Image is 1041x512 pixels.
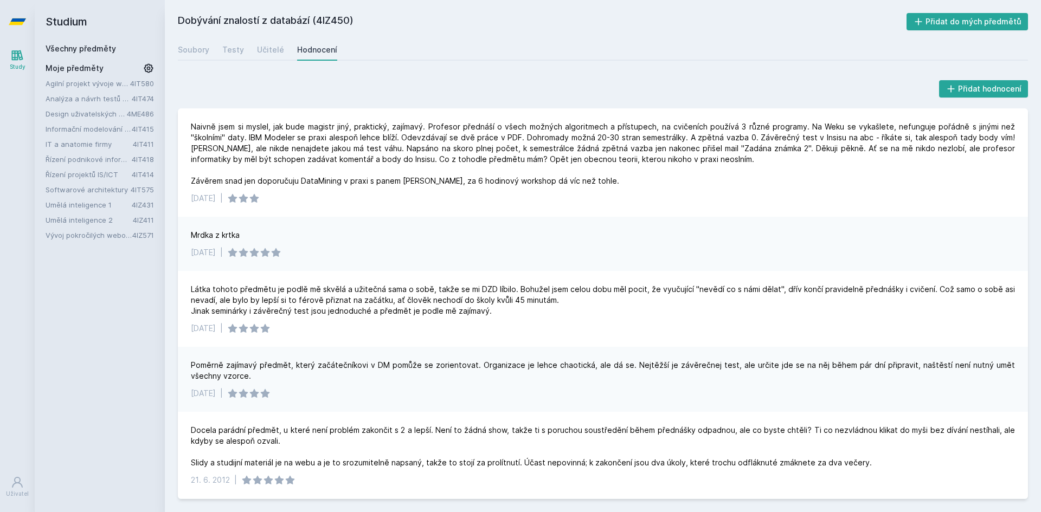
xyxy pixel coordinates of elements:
[46,63,104,74] span: Moje předměty
[191,230,240,241] div: Mrdka z krtka
[297,44,337,55] div: Hodnocení
[46,44,116,53] a: Všechny předměty
[46,93,132,104] a: Analýza a návrh testů softwaru
[907,13,1029,30] button: Přidat do mých předmětů
[178,13,907,30] h2: Dobývání znalostí z databází (4IZ450)
[220,193,223,204] div: |
[191,475,230,485] div: 21. 6. 2012
[234,475,237,485] div: |
[222,44,244,55] div: Testy
[939,80,1029,98] button: Přidat hodnocení
[132,200,154,209] a: 4IZ431
[10,63,25,71] div: Study
[257,39,284,61] a: Učitelé
[191,360,1015,381] div: Poměrně zajímavý předmět, který začátečníkovi v DM pomůže se zorientovat. Organizace je lehce cha...
[6,490,29,498] div: Uživatel
[220,247,223,258] div: |
[191,121,1015,186] div: Naivně jsem si myslel, jak bude magistr jiný, praktický, zajímavý. Profesor přednáší o všech možn...
[133,216,154,224] a: 4IZ411
[46,184,131,195] a: Softwarové architektury
[46,139,133,150] a: IT a anatomie firmy
[222,39,244,61] a: Testy
[46,124,132,134] a: Informační modelování organizací
[130,79,154,88] a: 4IT580
[132,231,154,239] a: 4IZ571
[132,94,154,103] a: 4IT474
[2,470,33,503] a: Uživatel
[178,39,209,61] a: Soubory
[297,39,337,61] a: Hodnocení
[46,108,127,119] a: Design uživatelských rozhraní
[132,125,154,133] a: 4IT415
[127,109,154,118] a: 4ME486
[46,199,132,210] a: Umělá inteligence 1
[191,425,1015,468] div: Docela parádní předmět, u které není problém zakončit s 2 a lepší. Není to žádná show, takže ti s...
[257,44,284,55] div: Učitelé
[133,140,154,148] a: 4IT411
[46,78,130,89] a: Agilní projekt vývoje webové aplikace
[46,169,132,180] a: Řízení projektů IS/ICT
[132,155,154,164] a: 4IT418
[46,215,133,225] a: Umělá inteligence 2
[2,43,33,76] a: Study
[131,185,154,194] a: 4IT575
[132,170,154,179] a: 4IT414
[191,284,1015,316] div: Látka tohoto předmětu je podlě mě skvělá a užitečná sama o sobě, takže se mi DZD líbilo. Bohužel ...
[220,388,223,399] div: |
[191,193,216,204] div: [DATE]
[220,323,223,334] div: |
[46,230,132,241] a: Vývoj pokročilých webových aplikací v PHP
[178,44,209,55] div: Soubory
[191,247,216,258] div: [DATE]
[191,388,216,399] div: [DATE]
[191,323,216,334] div: [DATE]
[46,154,132,165] a: Řízení podnikové informatiky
